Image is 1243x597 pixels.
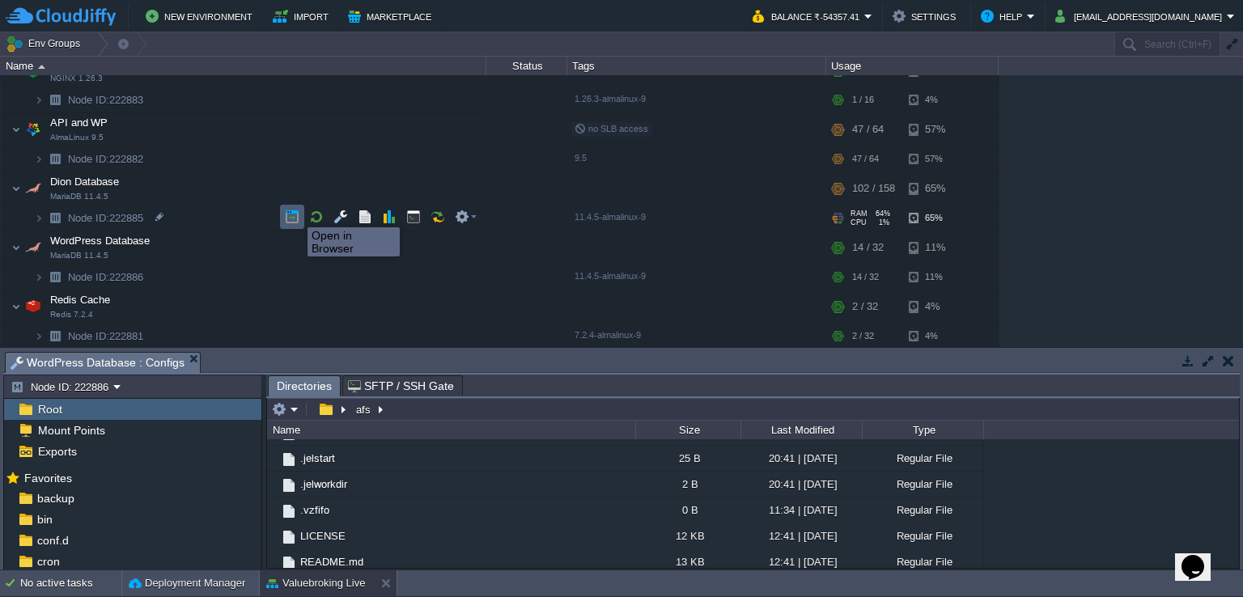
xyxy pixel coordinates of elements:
[66,211,146,225] a: Node ID:222885
[267,523,280,548] img: AMDAwAAAACH5BAEAAAAALAAAAAABAAEAAAICRAEAOw==
[22,172,45,205] img: AMDAwAAAACH5BAEAAAAALAAAAAABAAEAAAICRAEAOw==
[68,153,109,165] span: Node ID:
[740,549,862,574] div: 12:41 | [DATE]
[635,446,740,471] div: 25 B
[568,57,825,75] div: Tags
[66,329,146,343] span: 222881
[266,575,365,591] button: Valuebroking Live
[21,472,74,485] a: Favorites
[280,476,298,494] img: AMDAwAAAACH5BAEAAAAALAAAAAABAAEAAAICRAEAOw==
[34,87,44,112] img: AMDAwAAAACH5BAEAAAAALAAAAAABAAEAAAICRAEAOw==
[862,472,983,497] div: Regular File
[740,497,862,523] div: 11:34 | [DATE]
[38,65,45,69] img: AMDAwAAAACH5BAEAAAAALAAAAAABAAEAAAICRAEAOw==
[909,146,961,171] div: 57%
[34,324,44,349] img: AMDAwAAAACH5BAEAAAAALAAAAAABAAEAAAICRAEAOw==
[34,205,44,231] img: AMDAwAAAACH5BAEAAAAALAAAAAABAAEAAAICRAEAOw==
[66,93,146,107] span: 222883
[22,113,45,146] img: AMDAwAAAACH5BAEAAAAALAAAAAABAAEAAAICRAEAOw==
[863,421,983,439] div: Type
[11,379,113,394] button: Node ID: 222886
[34,512,55,527] a: bin
[49,116,110,129] a: API and WPAlmaLinux 9.5
[68,271,109,283] span: Node ID:
[35,423,108,438] a: Mount Points
[742,421,862,439] div: Last Modified
[267,472,280,497] img: AMDAwAAAACH5BAEAAAAALAAAAAABAAEAAAICRAEAOw==
[298,503,332,517] a: .vzfifo
[852,87,874,112] div: 1 / 16
[740,446,862,471] div: 20:41 | [DATE]
[635,497,740,523] div: 0 B
[487,57,566,75] div: Status
[298,451,337,465] a: .jelstart
[909,113,961,146] div: 57%
[852,146,879,171] div: 47 / 64
[267,398,1239,421] input: Click to enter the path
[35,444,79,459] a: Exports
[66,270,146,284] span: 222886
[49,234,152,248] span: WordPress Database
[852,290,878,323] div: 2 / 32
[11,290,21,323] img: AMDAwAAAACH5BAEAAAAALAAAAAABAAEAAAICRAEAOw==
[909,324,961,349] div: 4%
[44,87,66,112] img: AMDAwAAAACH5BAEAAAAALAAAAAABAAEAAAICRAEAOw==
[575,212,646,222] span: 11.4.5-almalinux-9
[280,528,298,546] img: AMDAwAAAACH5BAEAAAAALAAAAAABAAEAAAICRAEAOw==
[49,176,121,188] a: Dion DatabaseMariaDB 11.4.5
[298,529,348,543] a: LICENSE
[44,265,66,290] img: AMDAwAAAACH5BAEAAAAALAAAAAABAAEAAAICRAEAOw==
[298,555,366,569] a: README.md
[348,376,454,396] span: SFTP / SSH Gate
[575,330,641,340] span: 7.2.4-almalinux-9
[635,549,740,574] div: 13 KB
[269,421,635,439] div: Name
[11,172,21,205] img: AMDAwAAAACH5BAEAAAAALAAAAAABAAEAAAICRAEAOw==
[66,270,146,284] a: Node ID:222886
[981,6,1027,26] button: Help
[298,477,350,491] a: .jelworkdir
[852,324,874,349] div: 2 / 32
[22,290,45,323] img: AMDAwAAAACH5BAEAAAAALAAAAAABAAEAAAICRAEAOw==
[22,231,45,264] img: AMDAwAAAACH5BAEAAAAALAAAAAABAAEAAAICRAEAOw==
[851,218,867,227] span: CPU
[34,554,62,569] a: cron
[312,229,396,255] div: Open in Browser
[50,251,108,260] span: MariaDB 11.4.5
[862,446,983,471] div: Regular File
[753,6,864,26] button: Balance ₹-54357.41
[34,265,44,290] img: AMDAwAAAACH5BAEAAAAALAAAAAABAAEAAAICRAEAOw==
[740,523,862,548] div: 12:41 | [DATE]
[909,290,961,323] div: 4%
[637,421,740,439] div: Size
[49,294,112,306] a: Redis CacheRedis 7.2.4
[34,533,71,548] a: conf.d
[50,74,103,83] span: NGINX 1.26.3
[852,172,895,205] div: 102 / 158
[1055,6,1227,26] button: [EMAIL_ADDRESS][DOMAIN_NAME]
[66,152,146,166] a: Node ID:222882
[893,6,961,26] button: Settings
[44,146,66,171] img: AMDAwAAAACH5BAEAAAAALAAAAAABAAEAAAICRAEAOw==
[34,491,77,506] a: backup
[909,265,961,290] div: 11%
[66,93,146,107] a: Node ID:222883
[277,376,332,396] span: Directories
[49,116,110,129] span: API and WP
[575,271,646,281] span: 11.4.5-almalinux-9
[827,57,998,75] div: Usage
[909,172,961,205] div: 65%
[267,497,280,523] img: AMDAwAAAACH5BAEAAAAALAAAAAABAAEAAAICRAEAOw==
[20,570,121,596] div: No active tasks
[874,210,890,218] span: 64%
